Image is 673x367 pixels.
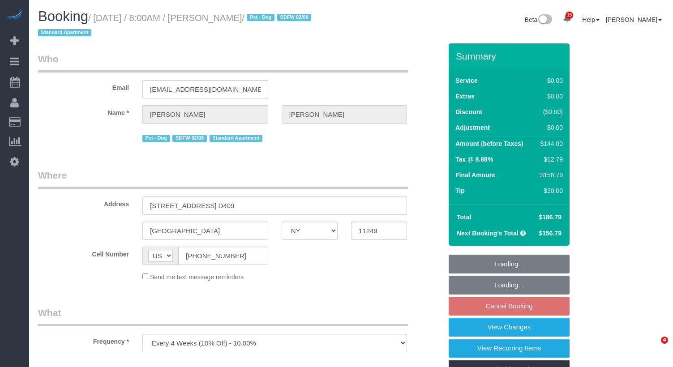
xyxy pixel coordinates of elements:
input: Cell Number [178,247,268,265]
strong: Next Booking's Total [457,230,519,237]
label: Frequency * [31,334,136,346]
input: Zip Code [351,222,407,240]
span: Standard Apartment [38,29,91,36]
a: [PERSON_NAME] [606,16,662,23]
legend: What [38,306,408,326]
label: Adjustment [455,123,490,132]
span: Send me text message reminders [150,273,244,281]
legend: Where [38,169,408,189]
label: Final Amount [455,171,495,179]
span: $186.79 [539,213,562,221]
input: Last Name [282,105,407,124]
a: Beta [525,16,553,23]
iframe: Intercom live chat [643,337,664,358]
label: Tip [455,186,465,195]
span: $156.79 [539,230,562,237]
div: $30.00 [537,186,563,195]
div: $0.00 [537,92,563,101]
a: Help [582,16,600,23]
span: 15 [566,12,573,19]
a: 15 [558,9,576,29]
div: $0.00 [537,123,563,132]
label: Email [31,80,136,92]
div: $144.00 [537,139,563,148]
span: Pet - Dog [142,135,170,142]
input: First Name [142,105,268,124]
input: Email [142,80,268,98]
div: $0.00 [537,76,563,85]
small: / [DATE] / 8:00AM / [PERSON_NAME] [38,13,314,38]
a: View Recurring Items [449,339,570,358]
label: Name * [31,105,136,117]
span: Pet - Dog [247,14,274,21]
strong: Total [457,213,471,221]
h3: Summary [456,51,565,61]
span: SDFW 02/08 [172,135,206,142]
label: Address [31,196,136,209]
label: Discount [455,107,482,116]
a: View Changes [449,318,570,337]
label: Amount (before Taxes) [455,139,523,148]
label: Cell Number [31,247,136,259]
div: $156.79 [537,171,563,179]
div: ($0.00) [537,107,563,116]
img: Automaid Logo [5,9,23,21]
legend: Who [38,52,408,73]
span: 4 [661,337,668,344]
img: New interface [537,14,552,26]
label: Extras [455,92,475,101]
span: SDFW 02/08 [277,14,311,21]
label: Service [455,76,478,85]
input: City [142,222,268,240]
span: Standard Apartment [210,135,263,142]
label: Tax @ 8.88% [455,155,493,164]
div: $12.79 [537,155,563,164]
span: Booking [38,9,88,24]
